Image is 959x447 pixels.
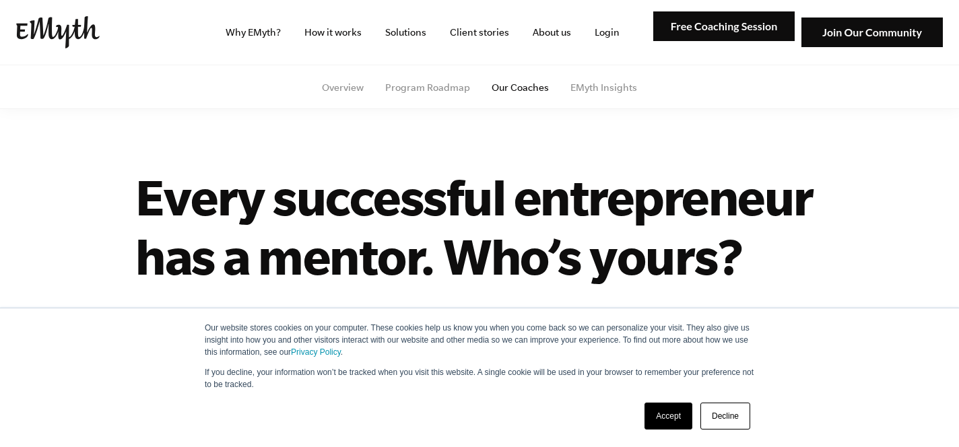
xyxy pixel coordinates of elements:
[205,322,754,358] p: Our website stores cookies on your computer. These cookies help us know you when you come back so...
[322,82,364,93] a: Overview
[291,347,341,357] a: Privacy Policy
[205,366,754,390] p: If you decline, your information won’t be tracked when you visit this website. A single cookie wi...
[644,403,692,429] a: Accept
[16,16,100,48] img: EMyth
[700,403,750,429] a: Decline
[653,11,795,42] img: Free Coaching Session
[570,82,637,93] a: EMyth Insights
[385,82,470,93] a: Program Roadmap
[492,82,549,93] a: Our Coaches
[801,18,943,48] img: Join Our Community
[135,167,889,285] h1: Every successful entrepreneur has a mentor. Who’s yours?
